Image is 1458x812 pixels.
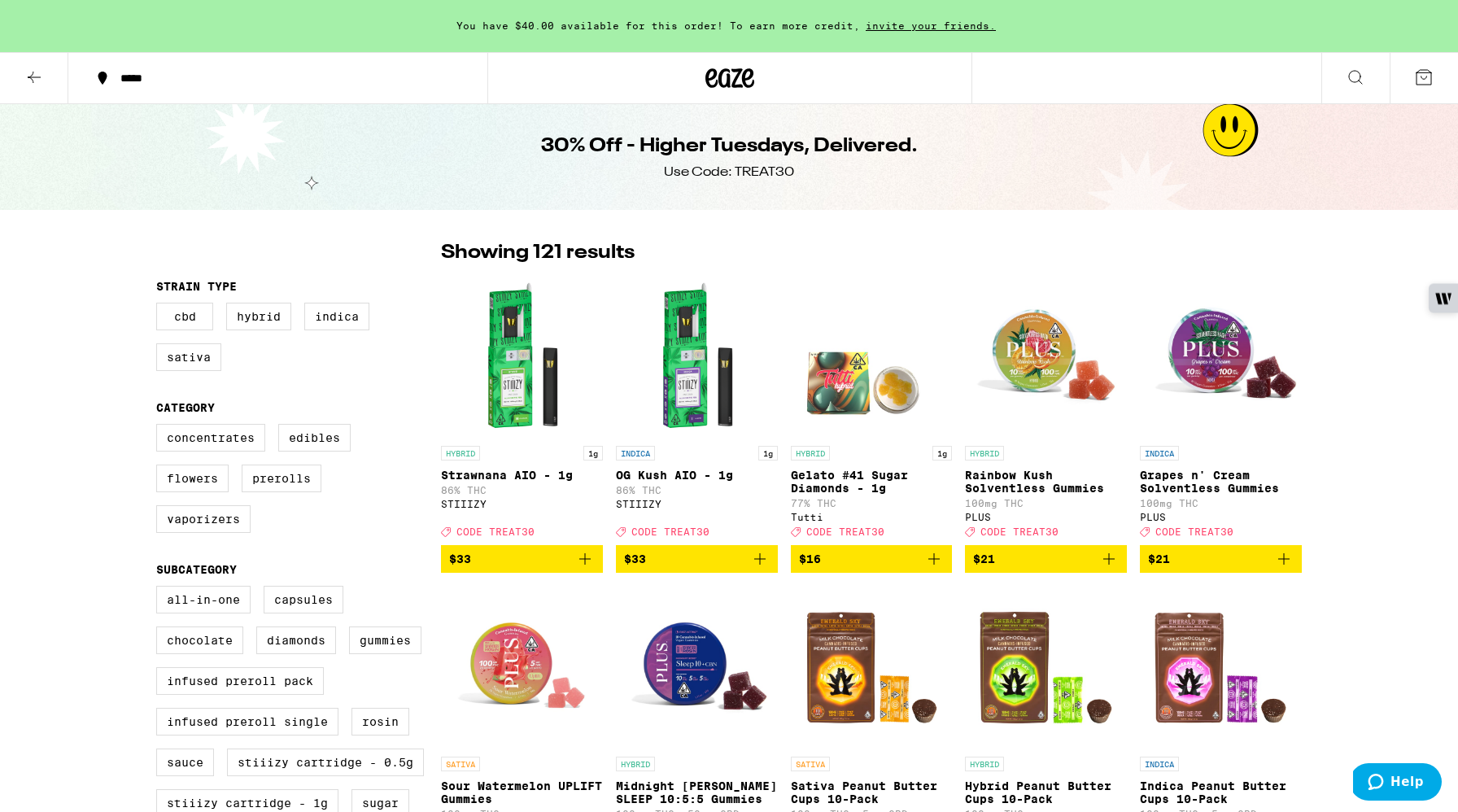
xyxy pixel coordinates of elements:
[441,757,480,771] p: SATIVA
[1155,526,1233,537] span: CODE TREAT30
[616,275,778,545] a: Open page for OG Kush AIO - 1g from STIIIZY
[965,275,1127,438] img: PLUS - Rainbow Kush Solventless Gummies
[156,303,213,330] label: CBD
[441,499,603,509] div: STIIIZY
[860,20,1002,31] span: invite your friends.
[441,275,603,438] img: STIIIZY - Strawnana AIO - 1g
[256,626,336,654] label: Diamonds
[441,586,603,749] img: PLUS - Sour Watermelon UPLIFT Gummies
[1353,763,1442,804] iframe: Opens a widget where you can find more information
[791,469,953,495] p: Gelato #41 Sugar Diamonds - 1g
[616,779,778,805] p: Midnight [PERSON_NAME] SLEEP 10:5:5 Gummies
[1140,446,1179,461] p: INDICA
[791,498,953,509] p: 77% THC
[1140,545,1302,573] button: Add to bag
[791,779,953,805] p: Sativa Peanut Butter Cups 10-Pack
[758,446,778,461] p: 1g
[456,20,860,31] span: You have $40.00 available for this order! To earn more credit,
[616,485,778,495] p: 86% THC
[965,757,1004,771] p: HYBRID
[278,424,351,452] label: Edibles
[441,469,603,482] p: Strawnana AIO - 1g
[441,275,603,545] a: Open page for Strawnana AIO - 1g from STIIIZY
[965,779,1127,805] p: Hybrid Peanut Butter Cups 10-Pack
[799,552,821,565] span: $16
[156,465,229,492] label: Flowers
[616,545,778,573] button: Add to bag
[456,526,535,537] span: CODE TREAT30
[664,164,794,181] div: Use Code: TREAT30
[449,552,471,565] span: $33
[616,469,778,482] p: OG Kush AIO - 1g
[156,563,237,576] legend: Subcategory
[441,446,480,461] p: HYBRID
[965,586,1127,749] img: Emerald Sky - Hybrid Peanut Butter Cups 10-Pack
[227,749,424,776] label: STIIIZY Cartridge - 0.5g
[156,749,214,776] label: Sauce
[304,303,369,330] label: Indica
[791,275,953,438] img: Tutti - Gelato #41 Sugar Diamonds - 1g
[156,586,251,613] label: All-In-One
[156,667,324,695] label: Infused Preroll Pack
[583,446,603,461] p: 1g
[616,757,655,771] p: HYBRID
[1140,779,1302,805] p: Indica Peanut Butter Cups 10-Pack
[631,526,709,537] span: CODE TREAT30
[806,526,884,537] span: CODE TREAT30
[351,708,409,736] label: Rosin
[616,275,778,438] img: STIIIZY - OG Kush AIO - 1g
[242,465,321,492] label: Prerolls
[1140,498,1302,509] p: 100mg THC
[441,545,603,573] button: Add to bag
[156,424,265,452] label: Concentrates
[1140,512,1302,522] div: PLUS
[980,526,1059,537] span: CODE TREAT30
[932,446,952,461] p: 1g
[616,446,655,461] p: INDICA
[973,552,995,565] span: $21
[156,401,215,414] legend: Category
[965,512,1127,522] div: PLUS
[226,303,291,330] label: Hybrid
[791,446,830,461] p: HYBRID
[791,586,953,749] img: Emerald Sky - Sativa Peanut Butter Cups 10-Pack
[624,552,646,565] span: $33
[616,586,778,749] img: PLUS - Midnight Berry SLEEP 10:5:5 Gummies
[965,275,1127,545] a: Open page for Rainbow Kush Solventless Gummies from PLUS
[791,275,953,545] a: Open page for Gelato #41 Sugar Diamonds - 1g from Tutti
[156,343,221,371] label: Sativa
[1140,469,1302,495] p: Grapes n' Cream Solventless Gummies
[791,512,953,522] div: Tutti
[156,505,251,533] label: Vaporizers
[441,779,603,805] p: Sour Watermelon UPLIFT Gummies
[965,545,1127,573] button: Add to bag
[264,586,343,613] label: Capsules
[1140,757,1179,771] p: INDICA
[349,626,421,654] label: Gummies
[156,708,338,736] label: Infused Preroll Single
[1140,275,1302,438] img: PLUS - Grapes n' Cream Solventless Gummies
[1148,552,1170,565] span: $21
[441,485,603,495] p: 86% THC
[541,133,918,160] h1: 30% Off - Higher Tuesdays, Delivered.
[441,239,635,267] p: Showing 121 results
[791,757,830,771] p: SATIVA
[965,469,1127,495] p: Rainbow Kush Solventless Gummies
[1140,275,1302,545] a: Open page for Grapes n' Cream Solventless Gummies from PLUS
[1140,586,1302,749] img: Emerald Sky - Indica Peanut Butter Cups 10-Pack
[791,545,953,573] button: Add to bag
[965,446,1004,461] p: HYBRID
[156,280,237,293] legend: Strain Type
[156,626,243,654] label: Chocolate
[616,499,778,509] div: STIIIZY
[965,498,1127,509] p: 100mg THC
